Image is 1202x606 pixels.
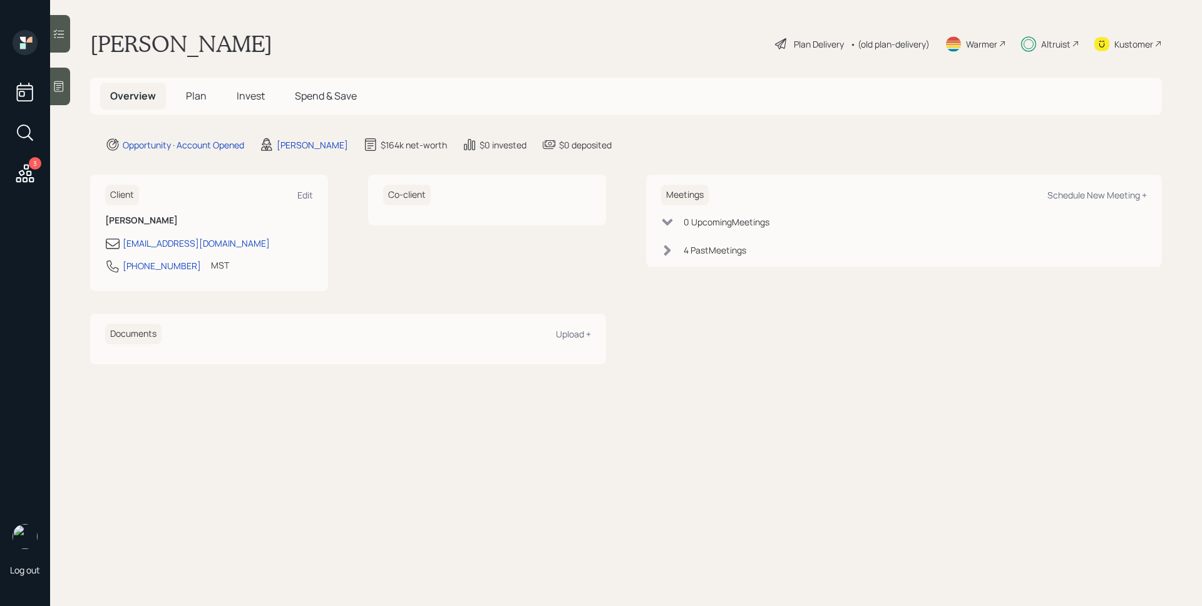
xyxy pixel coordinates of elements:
[381,138,447,151] div: $164k net-worth
[559,138,612,151] div: $0 deposited
[383,185,431,205] h6: Co-client
[237,89,265,103] span: Invest
[105,324,162,344] h6: Documents
[90,30,272,58] h1: [PERSON_NAME]
[966,38,997,51] div: Warmer
[105,215,313,226] h6: [PERSON_NAME]
[295,89,357,103] span: Spend & Save
[123,259,201,272] div: [PHONE_NUMBER]
[105,185,139,205] h6: Client
[13,524,38,549] img: james-distasi-headshot.png
[10,564,40,576] div: Log out
[277,138,348,151] div: [PERSON_NAME]
[297,189,313,201] div: Edit
[850,38,930,51] div: • (old plan-delivery)
[211,259,229,272] div: MST
[123,237,270,250] div: [EMAIL_ADDRESS][DOMAIN_NAME]
[1114,38,1153,51] div: Kustomer
[480,138,527,151] div: $0 invested
[29,157,41,170] div: 3
[186,89,207,103] span: Plan
[1041,38,1071,51] div: Altruist
[123,138,244,151] div: Opportunity · Account Opened
[110,89,156,103] span: Overview
[556,328,591,340] div: Upload +
[661,185,709,205] h6: Meetings
[794,38,844,51] div: Plan Delivery
[684,244,746,257] div: 4 Past Meeting s
[1047,189,1147,201] div: Schedule New Meeting +
[684,215,769,229] div: 0 Upcoming Meeting s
